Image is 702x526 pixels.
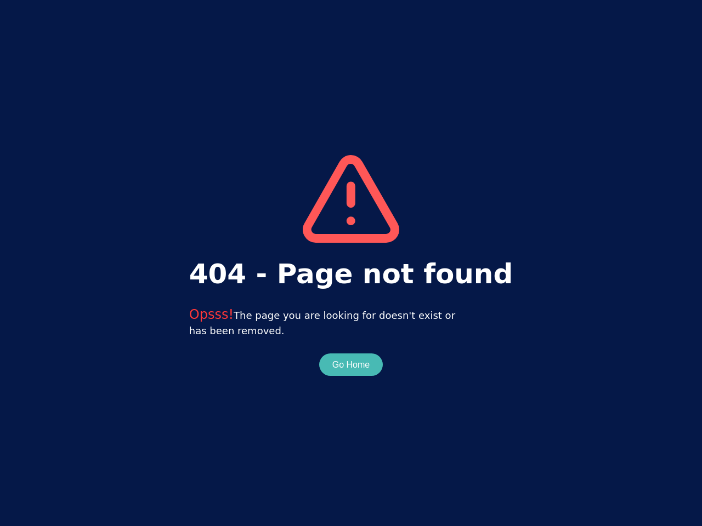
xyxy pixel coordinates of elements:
[332,358,370,371] button: Go Home
[189,307,234,322] span: Opsss!
[189,306,513,339] p: The page you are looking for doesn't exist or has been removed.
[303,155,399,243] img: svg%3e
[319,359,383,370] a: Go Home
[189,254,513,295] h1: 404 - Page not found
